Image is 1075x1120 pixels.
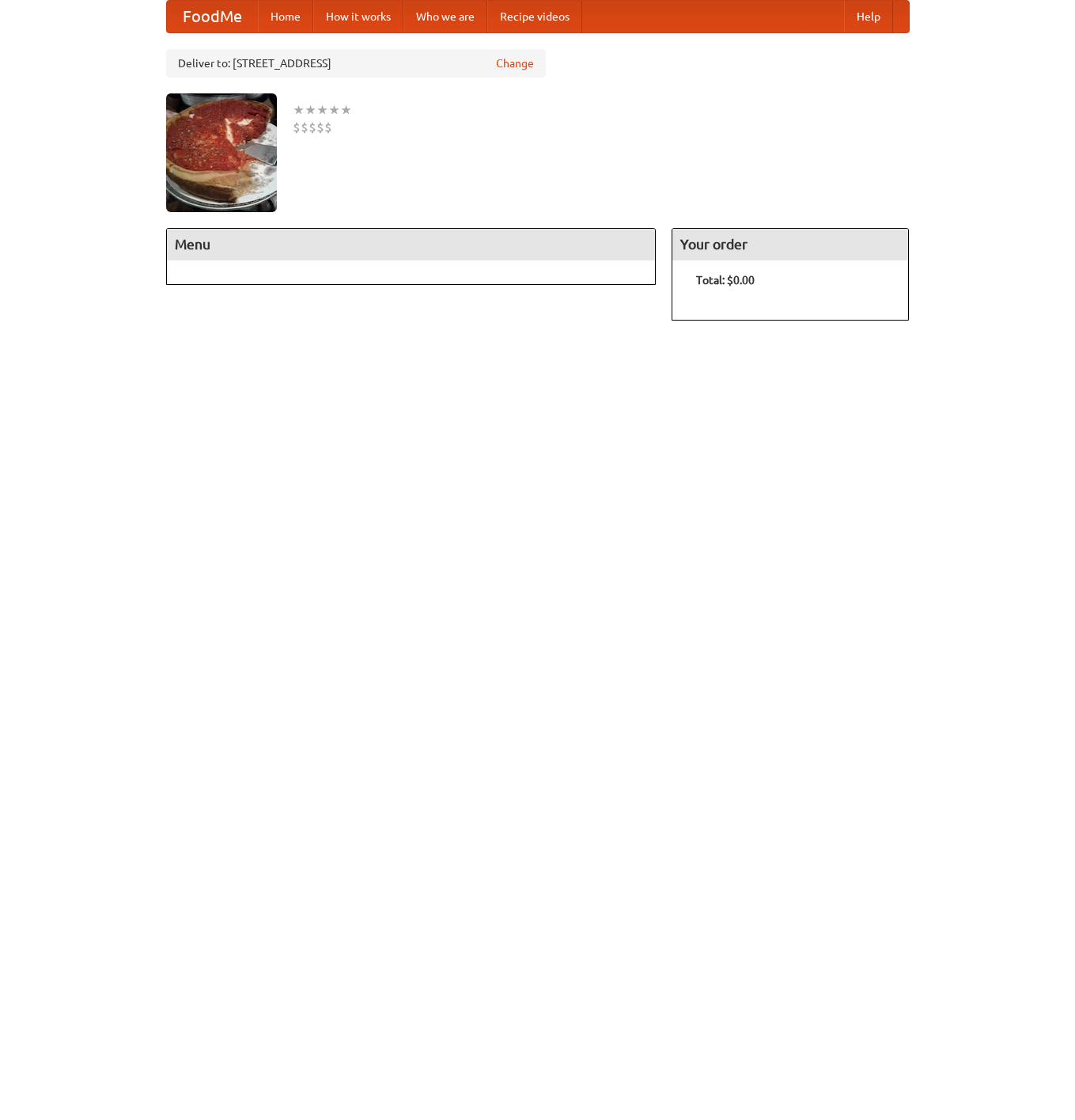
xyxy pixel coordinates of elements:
li: ★ [305,101,316,119]
a: Help [844,1,893,32]
li: $ [293,119,301,136]
a: Home [258,1,313,32]
div: Deliver to: [STREET_ADDRESS] [166,49,546,78]
img: angular.jpg [166,93,277,212]
a: Who we are [403,1,487,32]
li: $ [308,119,316,136]
h4: Your order [672,229,908,260]
li: ★ [328,101,340,119]
a: Recipe videos [487,1,582,32]
a: FoodMe [167,1,258,32]
li: ★ [316,101,328,119]
li: $ [324,119,332,136]
li: ★ [293,101,305,119]
b: Total: $0.00 [696,274,755,287]
li: ★ [340,101,352,119]
li: $ [316,119,324,136]
li: $ [301,119,308,136]
h4: Menu [167,229,656,260]
a: How it works [313,1,403,32]
a: Change [496,55,534,71]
